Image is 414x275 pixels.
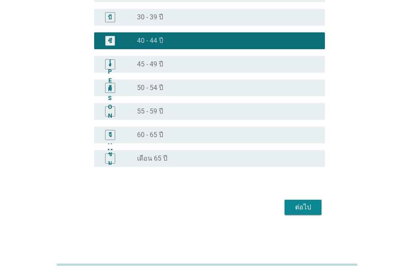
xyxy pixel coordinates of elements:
font: ชม [108,151,112,166]
font: บี [108,13,112,20]
font: 60 - 65 ปี [137,131,163,139]
font: [PERSON_NAME] [108,59,113,163]
font: จี [108,131,112,138]
font: 45 - 49 ปี [137,60,163,68]
button: ต่อไป [285,200,322,215]
font: เดือน 65 ปี [137,154,167,162]
font: 30 - 39 ปี [137,13,163,21]
font: 55 - 59 ปี [137,107,163,115]
font: 50 - 54 ปี [137,84,163,92]
font: ซี [108,37,112,44]
font: 40 - 44 ปี [137,37,163,45]
font: ต่อไป [295,203,311,211]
